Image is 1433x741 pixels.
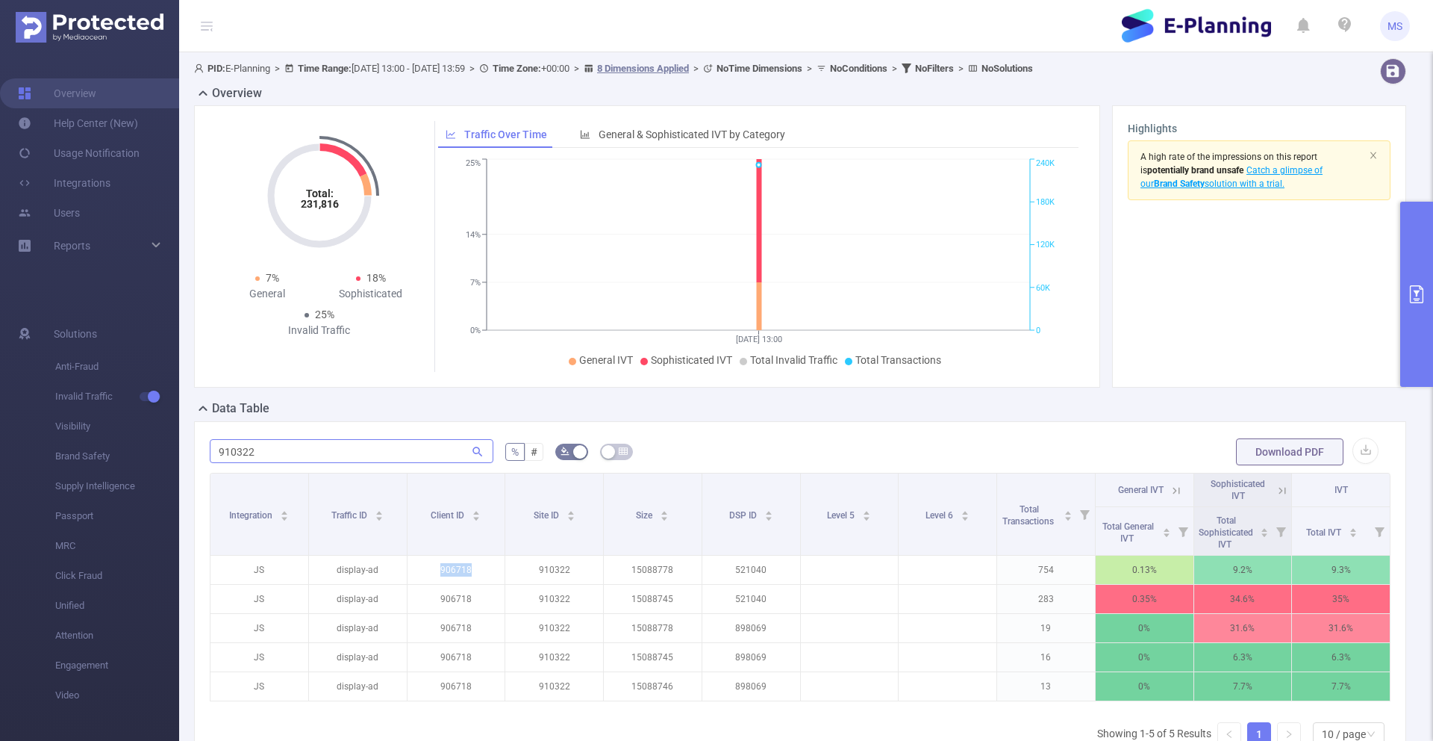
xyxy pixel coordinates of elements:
[194,63,207,73] i: icon: user
[1194,643,1292,672] p: 6.3%
[466,230,481,240] tspan: 14%
[493,63,541,74] b: Time Zone:
[309,556,407,584] p: display-ad
[1036,241,1055,250] tspan: 120K
[505,614,603,642] p: 910322
[505,643,603,672] p: 910322
[1074,474,1095,555] i: Filter menu
[1292,556,1390,584] p: 9.3%
[472,509,481,518] div: Sort
[280,509,289,518] div: Sort
[597,63,689,74] u: 8 Dimensions Applied
[660,509,669,518] div: Sort
[472,509,481,513] i: icon: caret-up
[702,672,800,701] p: 898069
[566,509,575,518] div: Sort
[561,447,569,456] i: icon: bg-colors
[925,510,955,521] span: Level 6
[1369,151,1378,160] i: icon: close
[661,509,669,513] i: icon: caret-up
[689,63,703,74] span: >
[298,63,352,74] b: Time Range:
[1162,526,1171,535] div: Sort
[1102,521,1154,544] span: Total General IVT
[1096,614,1193,642] p: 0%
[534,510,561,521] span: Site ID
[1096,643,1193,672] p: 0%
[604,614,702,642] p: 15088778
[830,63,887,74] b: No Conditions
[55,441,179,471] span: Brand Safety
[1292,672,1390,701] p: 7.7%
[55,531,179,561] span: MRC
[212,400,269,418] h2: Data Table
[281,509,289,513] i: icon: caret-up
[599,128,785,140] span: General & Sophisticated IVT by Category
[997,585,1095,613] p: 283
[466,159,481,169] tspan: 25%
[470,326,481,335] tspan: 0%
[827,510,857,521] span: Level 5
[309,585,407,613] p: display-ad
[315,309,334,320] span: 25%
[661,515,669,519] i: icon: caret-down
[764,509,773,518] div: Sort
[1140,165,1243,176] span: is
[1334,485,1348,495] span: IVT
[764,509,772,513] i: icon: caret-up
[319,286,423,302] div: Sophisticated
[54,231,90,261] a: Reports
[863,515,871,519] i: icon: caret-down
[54,240,90,252] span: Reports
[954,63,968,74] span: >
[604,556,702,584] p: 15088778
[604,643,702,672] p: 15088745
[531,446,537,458] span: #
[18,168,110,198] a: Integrations
[702,556,800,584] p: 521040
[375,509,384,513] i: icon: caret-up
[281,515,289,519] i: icon: caret-down
[1236,438,1343,465] button: Download PDF
[210,614,308,642] p: JS
[375,515,384,519] i: icon: caret-down
[1096,556,1193,584] p: 0.13%
[1349,531,1357,536] i: icon: caret-down
[1292,614,1390,642] p: 31.6%
[604,672,702,701] p: 15088746
[331,510,369,521] span: Traffic ID
[55,651,179,680] span: Engagement
[55,621,179,651] span: Attention
[1147,165,1243,176] b: potentially brand unsafe
[736,335,782,344] tspan: [DATE] 13:00
[1211,479,1265,501] span: Sophisticated IVT
[309,643,407,672] p: display-ad
[465,63,479,74] span: >
[18,108,138,138] a: Help Center (New)
[18,198,80,228] a: Users
[750,354,837,366] span: Total Invalid Traffic
[1162,531,1170,536] i: icon: caret-down
[210,585,308,613] p: JS
[579,354,633,366] span: General IVT
[1284,730,1293,739] i: icon: right
[1194,556,1292,584] p: 9.2%
[216,286,319,302] div: General
[55,680,179,710] span: Video
[54,319,97,349] span: Solutions
[1261,526,1269,530] i: icon: caret-up
[1036,159,1055,169] tspan: 240K
[1349,526,1358,535] div: Sort
[18,78,96,108] a: Overview
[212,84,262,102] h2: Overview
[1036,197,1055,207] tspan: 180K
[997,556,1095,584] p: 754
[1225,730,1234,739] i: icon: left
[1162,526,1170,530] i: icon: caret-up
[862,509,871,518] div: Sort
[569,63,584,74] span: >
[1261,531,1269,536] i: icon: caret-down
[1096,672,1193,701] p: 0%
[505,556,603,584] p: 910322
[961,509,970,518] div: Sort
